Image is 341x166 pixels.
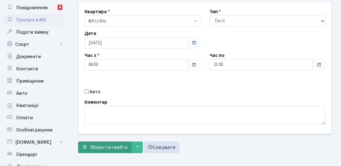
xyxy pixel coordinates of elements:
[16,102,39,109] span: Квитанції
[89,88,100,95] label: Авто
[89,18,94,24] b: КТ
[3,63,64,75] a: Контакти
[16,53,41,60] span: Документи
[3,26,64,38] a: Подати заявку
[3,87,64,99] a: Авто
[85,15,200,27] span: <b>КТ</b>&nbsp;&nbsp;&nbsp;&nbsp;12-85а
[16,29,48,35] span: Подати заявку
[85,52,99,59] label: Час з
[16,127,52,133] span: Особові рахунки
[210,8,221,15] label: Тип
[16,90,27,97] span: Авто
[16,78,44,84] span: Приміщення
[16,151,37,158] span: Орендарі
[58,5,63,10] div: 8
[210,52,225,59] label: Час по
[3,38,64,50] a: Спорт
[3,148,64,160] a: Орендарі
[3,112,64,124] a: Оплати
[78,142,131,153] button: Зберегти і вийти
[3,99,64,112] a: Квитанції
[85,30,96,37] label: Дата
[3,2,64,14] a: Повідомлення8
[89,18,193,24] span: <b>КТ</b>&nbsp;&nbsp;&nbsp;&nbsp;12-85а
[16,4,47,11] span: Повідомлення
[16,65,38,72] span: Контакти
[3,50,64,63] a: Документи
[85,98,107,106] label: Коментар
[16,17,46,23] span: Пропуск в ЖК
[90,144,127,151] span: Зберегти і вийти
[3,14,64,26] a: Пропуск в ЖК
[3,124,64,136] a: Особові рахунки
[144,142,179,153] a: Скасувати
[3,75,64,87] a: Приміщення
[3,136,64,148] a: [DOMAIN_NAME]
[16,114,33,121] span: Оплати
[85,8,110,15] label: Квартира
